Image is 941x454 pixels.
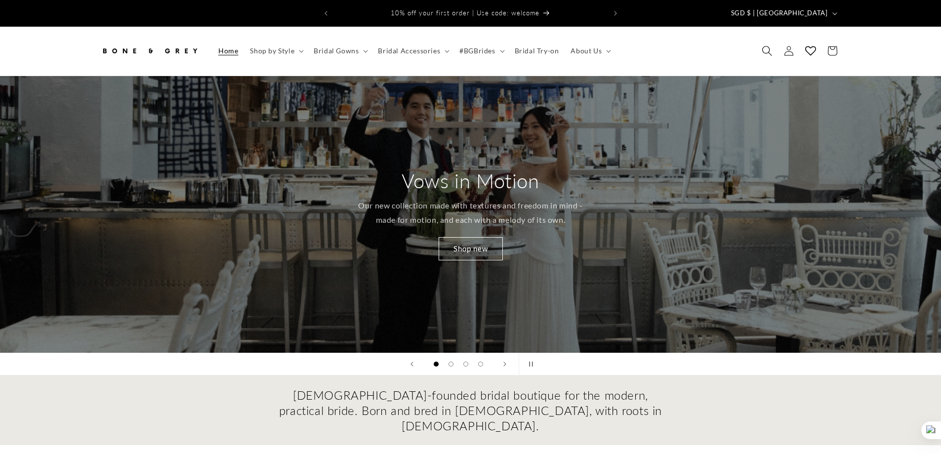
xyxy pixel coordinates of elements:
a: Shop new [439,237,503,260]
a: Home [212,41,244,61]
img: Bone and Grey Bridal [100,40,199,62]
span: Shop by Style [250,46,294,55]
button: Previous announcement [315,4,337,23]
button: Load slide 4 of 4 [473,357,488,371]
span: SGD $ | [GEOGRAPHIC_DATA] [731,8,828,18]
h2: [DEMOGRAPHIC_DATA]-founded bridal boutique for the modern, practical bride. Born and bred in [DEM... [278,387,663,434]
summary: Bridal Accessories [372,41,453,61]
a: Bridal Try-on [509,41,565,61]
button: Previous slide [401,353,423,375]
summary: #BGBrides [453,41,508,61]
a: Bone and Grey Bridal [96,37,203,66]
summary: Search [756,40,778,62]
span: Bridal Gowns [314,46,359,55]
span: 10% off your first order | Use code: welcome [391,9,539,17]
span: Bridal Accessories [378,46,440,55]
span: Home [218,46,238,55]
p: Our new collection made with textures and freedom in mind - made for motion, and each with a melo... [353,199,588,227]
summary: About Us [565,41,615,61]
button: Next announcement [605,4,626,23]
span: About Us [571,46,602,55]
button: Load slide 3 of 4 [458,357,473,371]
h2: Vows in Motion [402,168,539,194]
button: Load slide 2 of 4 [444,357,458,371]
span: #BGBrides [459,46,495,55]
button: Load slide 1 of 4 [429,357,444,371]
button: SGD $ | [GEOGRAPHIC_DATA] [725,4,841,23]
summary: Bridal Gowns [308,41,372,61]
summary: Shop by Style [244,41,308,61]
span: Bridal Try-on [515,46,559,55]
button: Next slide [494,353,516,375]
button: Pause slideshow [519,353,540,375]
